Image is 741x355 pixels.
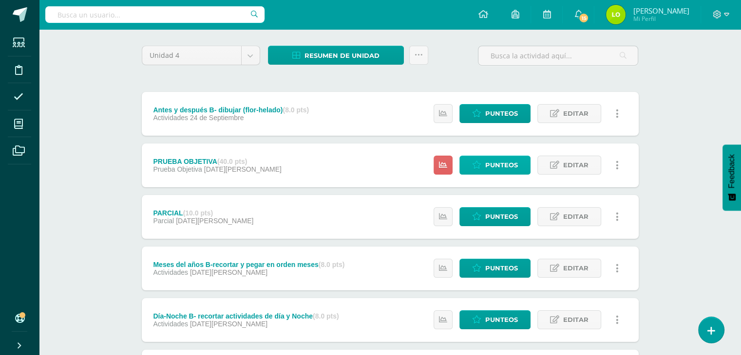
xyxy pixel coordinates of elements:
[485,259,518,277] span: Punteos
[485,156,518,174] span: Punteos
[578,13,589,23] span: 15
[459,156,531,175] a: Punteos
[563,311,589,329] span: Editar
[563,156,589,174] span: Editar
[190,268,267,276] span: [DATE][PERSON_NAME]
[633,15,689,23] span: Mi Perfil
[478,46,638,65] input: Busca la actividad aquí...
[459,104,531,123] a: Punteos
[727,154,736,188] span: Feedback
[319,261,345,268] strong: (8.0 pts)
[153,165,202,173] span: Prueba Objetiva
[142,46,260,65] a: Unidad 4
[268,46,404,65] a: Resumen de unidad
[183,209,213,217] strong: (10.0 pts)
[563,259,589,277] span: Editar
[45,6,265,23] input: Busca un usuario...
[563,105,589,123] span: Editar
[283,106,309,114] strong: (8.0 pts)
[190,114,244,122] span: 24 de Septiembre
[485,208,518,226] span: Punteos
[190,320,267,328] span: [DATE][PERSON_NAME]
[485,105,518,123] span: Punteos
[153,261,344,268] div: Meses del años B-recortar y pegar en orden meses
[313,312,339,320] strong: (8.0 pts)
[459,259,531,278] a: Punteos
[153,268,188,276] span: Actividades
[204,165,282,173] span: [DATE][PERSON_NAME]
[176,217,253,225] span: [DATE][PERSON_NAME]
[153,312,339,320] div: Día-Noche B- recortar actividades de día y Noche
[459,310,531,329] a: Punteos
[153,209,253,217] div: PARCIAL
[722,144,741,211] button: Feedback - Mostrar encuesta
[459,207,531,226] a: Punteos
[153,114,188,122] span: Actividades
[304,47,380,65] span: Resumen de unidad
[153,106,309,114] div: Antes y después B- dibujar (flor-helado)
[153,217,174,225] span: Parcial
[485,311,518,329] span: Punteos
[150,46,234,65] span: Unidad 4
[217,158,247,165] strong: (40.0 pts)
[563,208,589,226] span: Editar
[153,158,282,165] div: PRUEBA OBJETIVA
[153,320,188,328] span: Actividades
[606,5,626,24] img: 6714572aa9192d6e20d2b456500099f5.png
[633,6,689,16] span: [PERSON_NAME]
